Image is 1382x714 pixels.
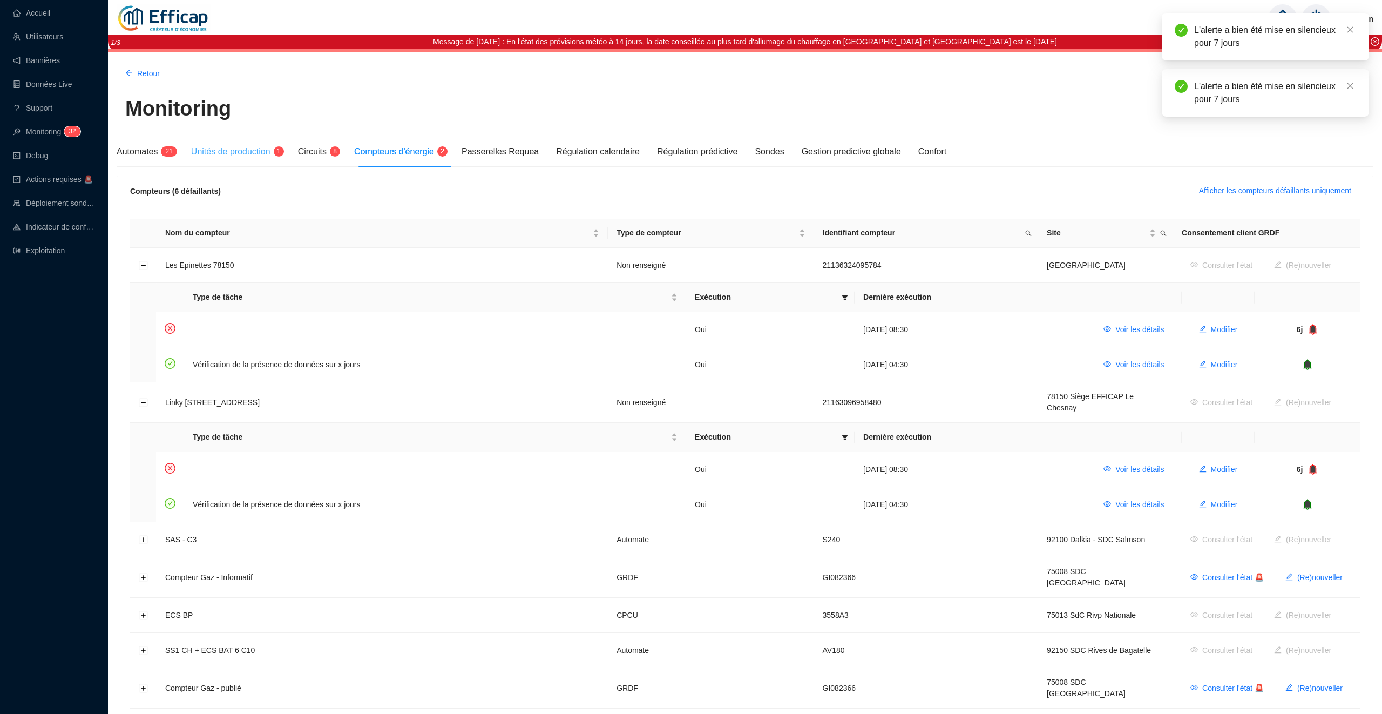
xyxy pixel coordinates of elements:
[855,283,1086,312] th: Dernière exécution
[1202,572,1264,583] span: Consulter l'état 🚨
[1115,359,1164,371] span: Voir les détails
[855,452,1086,487] td: [DATE] 08:30
[330,146,340,157] sup: 8
[1199,465,1207,473] span: edit
[13,151,48,160] a: codeDebug
[823,227,1021,239] span: Identifiant compteur
[617,227,796,239] span: Type de compteur
[839,429,850,445] span: filter
[1302,359,1313,370] span: bell
[695,325,707,334] span: Oui
[1047,261,1126,270] span: [GEOGRAPHIC_DATA]
[1346,82,1354,90] span: close
[298,147,327,156] span: Circuits
[1182,642,1261,659] button: Consulter l'état
[333,147,337,155] span: 8
[139,684,148,693] button: Développer la ligne
[755,145,784,158] div: Sondes
[1277,679,1351,697] button: (Re)nouveller
[1308,324,1318,335] span: bell
[1265,642,1340,659] button: (Re)nouveller
[1047,535,1145,544] span: 92100 Dalkia - SDC Salmson
[1285,684,1293,691] span: edit
[72,127,76,135] span: 2
[1277,569,1351,586] button: (Re)nouveller
[695,360,707,369] span: Oui
[1194,80,1356,106] div: L'alerte a bien été mise en silencieux pour 7 jours
[1103,500,1111,508] span: eye
[1115,499,1164,510] span: Voir les détails
[165,227,591,239] span: Nom du compteur
[1194,24,1356,50] div: L'alerte a bien été mise en silencieux pour 7 jours
[1103,465,1111,473] span: eye
[608,522,814,557] td: Automate
[125,69,133,77] span: arrow-left
[657,145,737,158] div: Régulation prédictive
[1095,461,1173,478] button: Voir les détails
[1273,9,1292,29] span: home
[1190,356,1246,373] button: Modifier
[13,104,52,112] a: questionSupport
[1199,325,1207,333] span: edit
[814,668,1039,709] td: GI082366
[165,684,241,692] span: Compteur Gaz - publié
[117,65,168,82] button: Retour
[1190,496,1246,513] button: Modifier
[193,292,669,303] span: Type de tâche
[556,145,640,158] div: Régulation calendaire
[165,323,175,334] span: close-circle
[13,176,21,183] span: check-square
[354,147,434,156] span: Compteurs d'énergie
[1175,80,1188,93] span: check-circle
[462,147,539,156] span: Passerelles Requea
[165,611,193,619] span: ECS BP
[111,38,120,46] i: 1 / 3
[855,487,1086,522] td: [DATE] 04:30
[117,147,158,156] span: Automates
[1265,607,1340,624] button: (Re)nouveller
[1115,324,1164,335] span: Voir les détails
[130,187,221,196] span: Compteurs (6 défaillants)
[1344,80,1356,92] a: Close
[157,219,608,248] th: Nom du compteur
[814,557,1039,598] td: GI082366
[1095,321,1173,338] button: Voir les détails
[1285,573,1293,581] span: edit
[184,423,686,452] th: Type de tâche
[1344,24,1356,36] a: Close
[139,646,148,655] button: Développer la ligne
[1211,359,1238,371] span: Modifier
[139,261,148,270] button: Réduire la ligne
[165,398,260,407] span: Linky [STREET_ADDRESS]
[13,199,95,207] a: clusterDéploiement sondes
[1047,567,1126,587] span: 75008 SDC [GEOGRAPHIC_DATA]
[139,536,148,544] button: Développer la ligne
[169,147,173,155] span: 1
[1190,183,1360,200] button: Afficher les compteurs défaillants uniquement
[1302,4,1331,33] img: power
[608,633,814,668] td: Automate
[1190,684,1198,691] span: eye
[64,126,80,137] sup: 32
[1025,230,1032,237] span: search
[1211,499,1238,510] span: Modifier
[26,175,93,184] span: Actions requises 🚨
[814,382,1039,423] td: 21163096958480
[608,557,814,598] td: GRDF
[1047,392,1134,412] span: 78150 Siège EFFICAP Le Chesnay
[433,36,1057,48] div: Message de [DATE] : En l'état des prévisions météo à 14 jours, la date conseillée au plus tard d'...
[1115,464,1164,475] span: Voir les détails
[608,668,814,709] td: GRDF
[842,434,848,441] span: filter
[814,248,1039,283] td: 21136324095784
[1297,464,1303,475] span: 6j
[855,312,1086,347] td: [DATE] 08:30
[165,535,197,544] span: SAS - C3
[437,146,448,157] sup: 2
[802,145,901,158] div: Gestion predictive globale
[918,145,946,158] div: Confort
[1095,356,1173,373] button: Voir les détails
[137,68,160,79] span: Retour
[1182,531,1261,548] button: Consulter l'état
[1047,678,1126,698] span: 75008 SDC [GEOGRAPHIC_DATA]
